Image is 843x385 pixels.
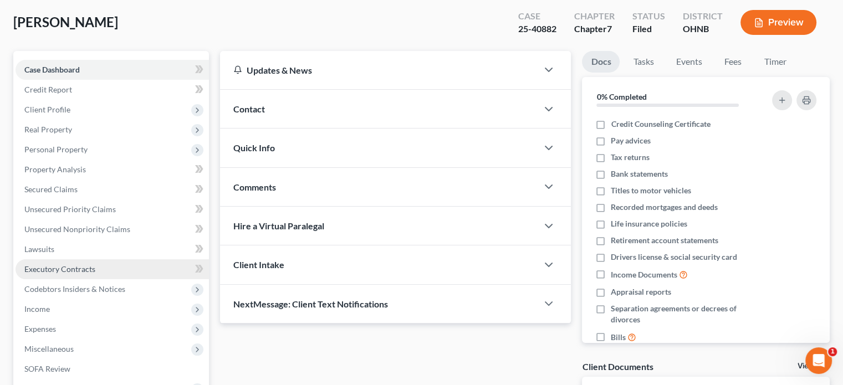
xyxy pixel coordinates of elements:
[582,361,653,372] div: Client Documents
[667,51,711,73] a: Events
[24,224,130,234] span: Unsecured Nonpriority Claims
[683,23,723,35] div: OHNB
[16,239,209,259] a: Lawsuits
[24,344,74,353] span: Miscellaneous
[798,362,825,370] a: View All
[16,179,209,199] a: Secured Claims
[611,286,671,297] span: Appraisal reports
[16,359,209,379] a: SOFA Review
[24,244,54,254] span: Lawsuits
[715,51,750,73] a: Fees
[16,80,209,100] a: Credit Report
[24,264,95,274] span: Executory Contracts
[611,332,626,343] span: Bills
[233,104,265,114] span: Contact
[24,284,125,294] span: Codebtors Insiders & Notices
[24,184,78,194] span: Secured Claims
[611,251,737,263] span: Drivers license & social security card
[24,204,116,214] span: Unsecured Priority Claims
[611,202,718,213] span: Recorded mortgages and deeds
[611,303,758,325] span: Separation agreements or decrees of divorces
[683,10,723,23] div: District
[574,23,615,35] div: Chapter
[233,220,324,231] span: Hire a Virtual Paralegal
[24,85,72,94] span: Credit Report
[607,23,612,34] span: 7
[611,235,718,246] span: Retirement account statements
[233,259,284,270] span: Client Intake
[632,23,665,35] div: Filed
[518,23,556,35] div: 25-40882
[596,92,646,101] strong: 0% Completed
[16,160,209,179] a: Property Analysis
[233,299,388,309] span: NextMessage: Client Text Notifications
[574,10,615,23] div: Chapter
[24,165,86,174] span: Property Analysis
[233,142,275,153] span: Quick Info
[24,145,88,154] span: Personal Property
[24,65,80,74] span: Case Dashboard
[24,105,70,114] span: Client Profile
[611,168,668,179] span: Bank statements
[24,304,50,314] span: Income
[24,364,70,373] span: SOFA Review
[16,60,209,80] a: Case Dashboard
[233,64,524,76] div: Updates & News
[611,152,650,163] span: Tax returns
[582,51,620,73] a: Docs
[828,347,837,356] span: 1
[624,51,662,73] a: Tasks
[611,185,691,196] span: Titles to motor vehicles
[611,119,710,130] span: Credit Counseling Certificate
[611,135,651,146] span: Pay advices
[16,219,209,239] a: Unsecured Nonpriority Claims
[611,218,687,229] span: Life insurance policies
[755,51,795,73] a: Timer
[24,125,72,134] span: Real Property
[233,182,276,192] span: Comments
[16,199,209,219] a: Unsecured Priority Claims
[13,14,118,30] span: [PERSON_NAME]
[805,347,832,374] iframe: Intercom live chat
[611,269,677,280] span: Income Documents
[16,259,209,279] a: Executory Contracts
[740,10,816,35] button: Preview
[518,10,556,23] div: Case
[24,324,56,333] span: Expenses
[632,10,665,23] div: Status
